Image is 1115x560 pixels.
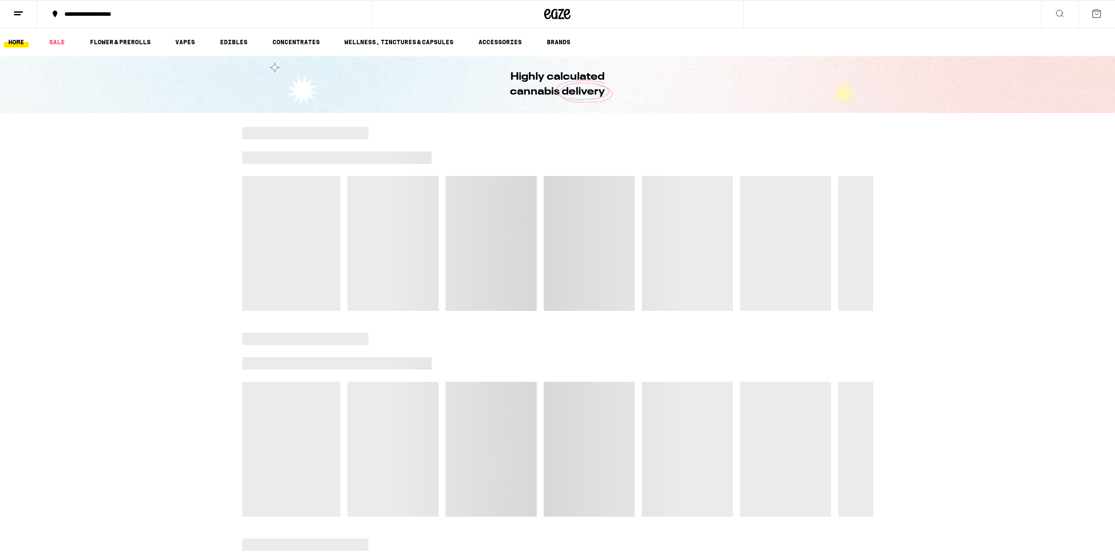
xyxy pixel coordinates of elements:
a: EDIBLES [216,37,252,47]
a: HOME [4,37,28,47]
a: CONCENTRATES [268,37,324,47]
button: BRANDS [542,37,575,47]
a: VAPES [171,37,199,47]
a: SALE [45,37,69,47]
a: WELLNESS, TINCTURES & CAPSULES [340,37,458,47]
a: ACCESSORIES [474,37,526,47]
a: FLOWER & PREROLLS [85,37,155,47]
h1: Highly calculated cannabis delivery [485,70,630,99]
